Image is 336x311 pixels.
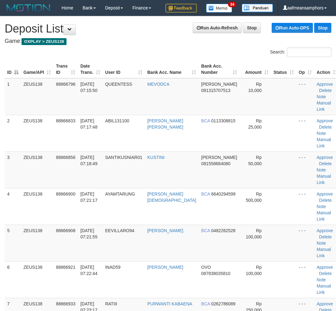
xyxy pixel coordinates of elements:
span: [PERSON_NAME] [201,155,237,160]
span: BCA [201,118,210,123]
span: Copy 087838035810 to clipboard [201,271,230,276]
a: Manual Link [317,283,331,295]
h4: Game: [5,38,331,44]
span: Copy 0262786089 to clipboard [211,301,235,306]
span: 88866908 [56,228,75,233]
a: Manual Link [317,100,331,112]
a: Run Auto-Refresh [193,23,242,33]
a: KUSTINI [147,155,165,160]
a: Approve [317,155,333,160]
span: ABIL131100 [105,118,129,123]
span: AYAMTARUNG [105,191,135,196]
a: Delete [319,125,332,130]
a: Manual Link [317,247,331,258]
a: MEVODCA [147,82,170,87]
a: Delete [319,271,332,276]
span: Copy 0482262528 to clipboard [211,228,235,233]
th: Amount: activate to sort column ascending [240,60,271,78]
a: Approve [317,301,333,306]
span: Rp 50,000 [248,155,262,166]
span: 88866921 [56,265,75,270]
a: Approve [317,118,333,123]
span: 88866933 [56,301,75,306]
span: INAD59 [105,265,121,270]
a: Note [317,241,326,246]
td: - - - [296,78,314,115]
td: 2 [5,115,21,151]
span: [DATE] 07:18:49 [80,155,97,166]
span: [DATE] 07:21:55 [80,228,97,239]
th: Status: activate to sort column ascending [271,60,296,78]
a: Note [317,277,326,282]
a: [PERSON_NAME] [147,265,183,270]
span: BCA [201,191,210,196]
a: Manual Link [317,174,331,185]
span: Rp 10,000 [248,82,262,93]
th: Trans ID: activate to sort column ascending [53,60,78,78]
label: Search: [270,48,331,57]
span: Rp 100,000 [246,228,262,239]
span: QUEENTESS [105,82,132,87]
a: Approve [317,265,333,270]
input: Search: [287,48,331,57]
span: EEVILLARO94 [105,228,134,233]
span: OXPLAY > ZEUS138 [22,38,67,45]
a: Note [317,131,326,136]
a: Note [317,204,326,209]
td: ZEUS138 [21,188,53,225]
a: Note [317,94,326,99]
span: 88866900 [56,191,75,196]
td: ZEUS138 [21,151,53,188]
img: Button%20Memo.svg [206,4,232,13]
span: 88866856 [56,155,75,160]
span: [PERSON_NAME] [201,82,237,87]
td: 6 [5,261,21,298]
span: Rp 500,000 [246,191,262,203]
img: panduan.png [242,4,273,12]
span: [DATE] 07:17:48 [80,118,97,130]
span: Copy 0113308815 to clipboard [211,118,235,123]
span: SANTIKUSNIAR01 [105,155,142,160]
th: Date Trans.: activate to sort column ascending [78,60,102,78]
span: [DATE] 07:15:50 [80,82,97,93]
img: MOTION_logo.png [5,3,52,13]
a: PURWANTI KABAENA [147,301,192,306]
td: - - - [296,188,314,225]
a: [PERSON_NAME] [PERSON_NAME] [147,118,183,130]
td: ZEUS138 [21,78,53,115]
th: ID: activate to sort column descending [5,60,21,78]
a: [PERSON_NAME] [147,228,183,233]
td: 4 [5,188,21,225]
a: Delete [319,234,332,239]
td: - - - [296,151,314,188]
span: 34 [228,2,236,7]
a: Run Auto-DPS [272,23,313,33]
a: Stop [314,23,331,33]
a: Delete [319,198,332,203]
th: User ID: activate to sort column ascending [103,60,145,78]
td: 3 [5,151,21,188]
a: Delete [319,161,332,166]
td: - - - [296,261,314,298]
span: Rp 25,000 [248,118,262,130]
a: Note [317,167,326,172]
td: - - - [296,115,314,151]
a: Approve [317,82,333,87]
a: [PERSON_NAME][DEMOGRAPHIC_DATA] [147,191,196,203]
span: 88866833 [56,118,75,123]
span: 88866796 [56,82,75,87]
span: OVO [201,265,211,270]
span: [DATE] 07:22:44 [80,265,97,276]
th: Bank Acc. Name: activate to sort column ascending [145,60,199,78]
h1: Deposit List [5,23,331,35]
td: ZEUS138 [21,115,53,151]
a: Stop [243,23,261,33]
th: Game/API: activate to sort column ascending [21,60,53,78]
th: Op: activate to sort column ascending [296,60,314,78]
span: Rp 100,000 [246,265,262,276]
a: Approve [317,191,333,196]
td: - - - [296,225,314,261]
a: Delete [319,88,332,93]
th: Bank Acc. Number: activate to sort column ascending [199,60,240,78]
td: ZEUS138 [21,225,53,261]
